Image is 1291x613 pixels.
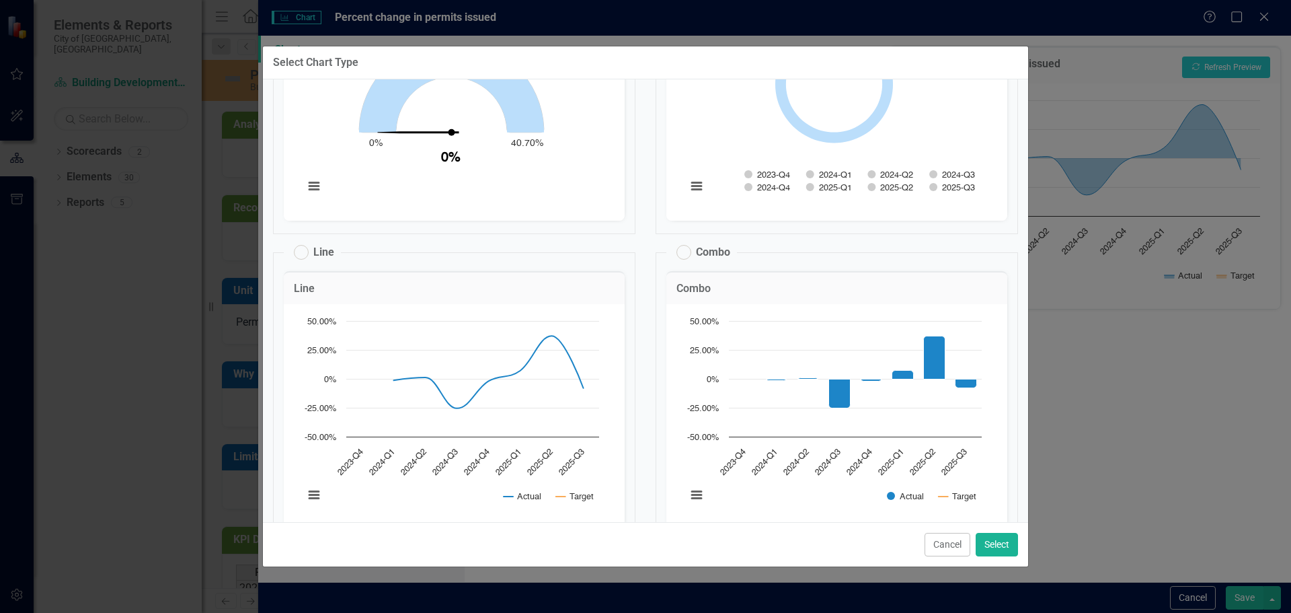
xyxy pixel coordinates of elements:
text: 2025-Q3 [940,447,970,477]
text: 0% [324,375,336,384]
text: -25.00% [305,404,336,413]
text: 50.00% [307,318,336,326]
text: -25.00% [687,404,719,413]
text: 2023-Q4 [719,447,748,477]
text: 2024-Q4 [463,447,492,477]
text: 2025-Q3 [557,447,587,477]
text: 0% [369,139,383,148]
path: 2024-Q3, -25.5. Actual. [829,379,851,408]
svg: Interactive chart [680,5,988,207]
button: Show 2025-Q1 [806,182,853,192]
text: 2024-Q1 [368,447,397,477]
button: Show 2025-Q2 [867,182,914,192]
path: 2025-Q1, 7. Actual. [892,370,914,379]
button: Show 2024-Q4 [744,182,791,192]
text: 25.00% [690,347,719,355]
text: 2025-Q2 [526,447,555,477]
text: 2024-Q2 [399,447,429,477]
div: Chart. Highcharts interactive chart. [297,5,611,207]
text: 40.70% [511,139,543,148]
label: Combo [676,245,730,260]
h3: Line [294,283,615,295]
text: 2024-Q3 [431,447,461,477]
label: Line [294,245,334,260]
button: Show 2024-Q3 [929,170,976,180]
button: View chart menu, Chart [687,486,706,505]
button: Cancel [925,533,970,556]
text: 50.00% [690,318,719,326]
button: Show Target [939,491,976,501]
h3: Combo [676,283,997,295]
button: Show 2024-Q2 [867,170,914,180]
button: View chart menu, Chart [305,177,323,196]
text: 2024-Q3 [814,447,843,477]
g: 2025-Q2, bar series 7 of 8 with 2 bars. [775,26,893,143]
text: 2025-Q2 [908,447,938,477]
text: 2025-Q1 [494,447,524,477]
text: 2024-Q4 [845,447,875,477]
button: Show 2023-Q4 [744,170,791,180]
button: Select [976,533,1018,556]
button: Show 2024-Q1 [806,170,853,180]
button: Show Target [556,491,594,501]
div: Select Chart Type [273,57,358,69]
button: View chart menu, Chart [687,177,706,196]
text: 25.00% [307,347,336,355]
text: -50.00% [687,433,719,442]
text: 0% [441,151,461,165]
path: 0. Actual. [378,131,459,133]
text: -50.00% [305,433,336,442]
button: Show Actual [887,491,924,501]
text: 0% [707,375,719,384]
div: Chart. Highcharts interactive chart. [680,5,994,207]
svg: Interactive chart [297,5,606,207]
div: Chart. Highcharts interactive chart. [680,314,994,516]
div: Chart. Highcharts interactive chart. [297,314,611,516]
path: Actual, 37. 2025-Q2. [775,26,893,143]
path: 2024-Q1, -1.3. Actual. [767,379,787,380]
text: 2025-Q1 [877,447,906,477]
svg: Interactive chart [680,314,988,516]
svg: Interactive chart [297,314,606,516]
text: 2024-Q2 [782,447,812,477]
path: 2024-Q4, -2. Actual. [861,379,882,381]
text: 2023-Q4 [336,447,366,477]
button: Show 2025-Q3 [929,182,976,192]
path: 2025-Q2, 37. Actual. [924,336,945,379]
path: 2024-Q2, 1.1. Actual. [798,377,818,379]
button: Show Actual [504,491,541,501]
text: 2024-Q1 [750,447,780,477]
button: View chart menu, Chart [305,486,323,505]
path: 2025-Q3, -8. Actual. [955,379,977,388]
